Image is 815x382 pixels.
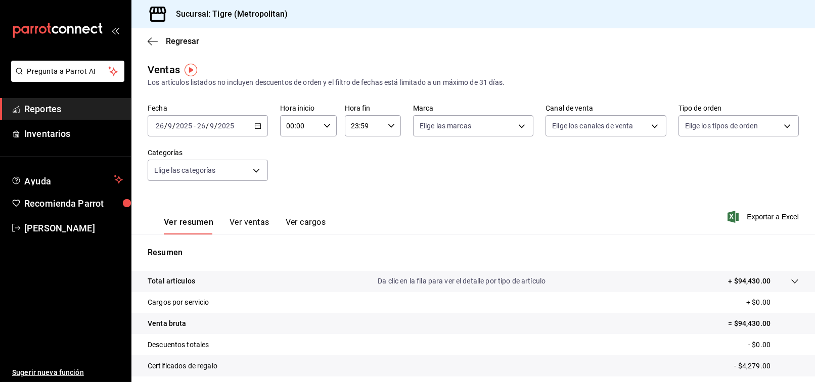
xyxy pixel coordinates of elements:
[413,105,533,112] label: Marca
[194,122,196,130] span: -
[155,122,164,130] input: --
[280,105,336,112] label: Hora inicio
[214,122,217,130] span: /
[148,297,209,308] p: Cargos por servicio
[24,102,123,116] span: Reportes
[148,318,186,329] p: Venta bruta
[209,122,214,130] input: --
[164,217,213,234] button: Ver resumen
[172,122,175,130] span: /
[728,276,771,287] p: + $94,430.00
[185,64,197,76] img: Tooltip marker
[230,217,269,234] button: Ver ventas
[24,197,123,210] span: Recomienda Parrot
[217,122,235,130] input: ----
[7,73,124,84] a: Pregunta a Parrot AI
[206,122,209,130] span: /
[148,105,268,112] label: Fecha
[164,217,326,234] div: navigation tabs
[148,77,799,88] div: Los artículos listados no incluyen descuentos de orden y el filtro de fechas está limitado a un m...
[111,26,119,34] button: open_drawer_menu
[546,105,666,112] label: Canal de venta
[27,66,109,77] span: Pregunta a Parrot AI
[175,122,193,130] input: ----
[197,122,206,130] input: --
[735,361,799,371] p: - $4,279.00
[685,121,758,131] span: Elige los tipos de orden
[345,105,401,112] label: Hora fin
[167,122,172,130] input: --
[166,36,199,46] span: Regresar
[148,276,195,287] p: Total artículos
[748,340,799,350] p: - $0.00
[552,121,633,131] span: Elige los canales de venta
[148,247,799,259] p: Resumen
[746,297,799,308] p: + $0.00
[12,367,123,378] span: Sugerir nueva función
[148,62,180,77] div: Ventas
[24,173,110,185] span: Ayuda
[148,361,217,371] p: Certificados de regalo
[678,105,799,112] label: Tipo de orden
[164,122,167,130] span: /
[24,221,123,235] span: [PERSON_NAME]
[148,340,209,350] p: Descuentos totales
[154,165,216,175] span: Elige las categorías
[24,127,123,140] span: Inventarios
[728,318,799,329] p: = $94,430.00
[286,217,326,234] button: Ver cargos
[148,36,199,46] button: Regresar
[11,61,124,82] button: Pregunta a Parrot AI
[378,276,546,287] p: Da clic en la fila para ver el detalle por tipo de artículo
[730,211,799,223] button: Exportar a Excel
[148,150,268,157] label: Categorías
[420,121,471,131] span: Elige las marcas
[168,8,288,20] h3: Sucursal: Tigre (Metropolitan)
